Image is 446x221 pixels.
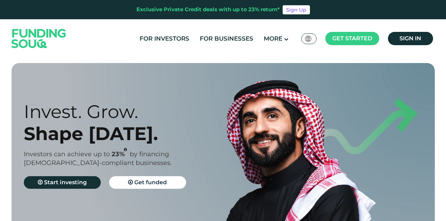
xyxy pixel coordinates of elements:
[5,21,73,56] img: Logo
[283,5,310,14] a: Sign Up
[124,148,127,152] i: 23% IRR (expected) ~ 15% Net yield (expected)
[136,6,280,14] div: Exclusive Private Credit deals with up to 23% return*
[305,36,311,42] img: SA Flag
[332,35,372,42] span: Get started
[112,150,130,158] span: 23%
[399,35,421,42] span: Sign in
[138,33,191,44] a: For Investors
[24,101,235,123] div: Invest. Grow.
[44,179,87,186] span: Start investing
[134,179,167,186] span: Get funded
[198,33,255,44] a: For Businesses
[264,35,282,42] span: More
[24,176,101,189] a: Start investing
[24,150,110,158] span: Investors can achieve up to
[388,32,433,45] a: Sign in
[24,150,172,167] span: by financing [DEMOGRAPHIC_DATA]-compliant businesses.
[109,176,186,189] a: Get funded
[24,123,235,145] div: Shape [DATE].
